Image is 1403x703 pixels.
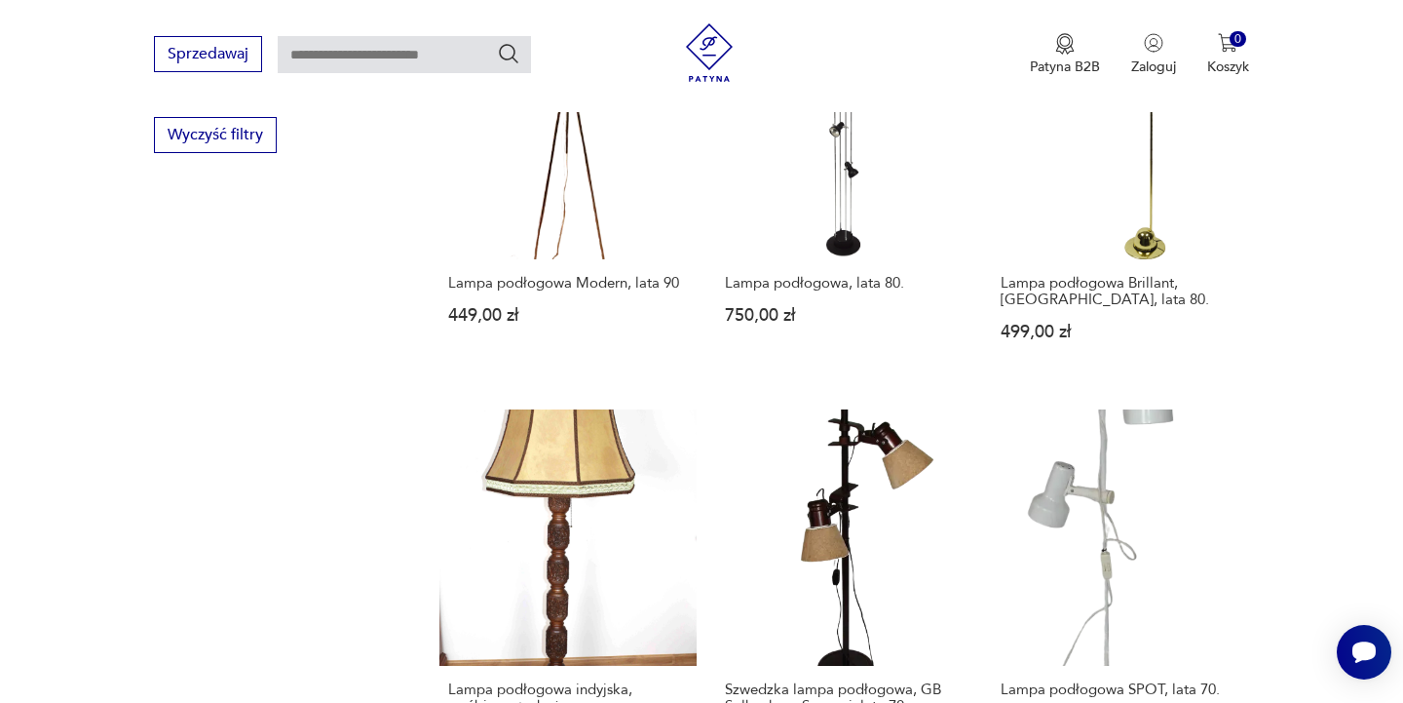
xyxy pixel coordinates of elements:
a: Lampa podłogowa, lata 80.Lampa podłogowa, lata 80.750,00 zł [716,2,972,377]
p: 499,00 zł [1001,324,1239,340]
h3: Lampa podłogowa SPOT, lata 70. [1001,682,1239,698]
h3: Lampa podłogowa Modern, lata 90 [448,275,687,292]
p: 750,00 zł [725,307,964,324]
a: Ikona medaluPatyna B2B [1030,33,1100,76]
button: 0Koszyk [1207,33,1249,76]
img: Ikonka użytkownika [1144,33,1163,53]
h3: Lampa podłogowa, lata 80. [725,275,964,292]
iframe: Smartsupp widget button [1337,625,1391,680]
img: Ikona medalu [1055,33,1075,55]
h3: Lampa podłogowa Brillant, [GEOGRAPHIC_DATA], lata 80. [1001,275,1239,308]
a: Lampa podłogowa Brillant, Niemcy, lata 80.Lampa podłogowa Brillant, [GEOGRAPHIC_DATA], lata 80.49... [992,2,1248,377]
a: Sprzedawaj [154,49,262,62]
a: Lampa podłogowa Modern, lata 90Lampa podłogowa Modern, lata 90449,00 zł [439,2,696,377]
img: Patyna - sklep z meblami i dekoracjami vintage [680,23,739,82]
button: Sprzedawaj [154,36,262,72]
p: Patyna B2B [1030,58,1100,76]
button: Szukaj [497,42,520,65]
img: Ikona koszyka [1218,33,1237,53]
p: Koszyk [1207,58,1249,76]
p: Zaloguj [1131,58,1176,76]
button: Zaloguj [1131,33,1176,76]
button: Wyczyść filtry [154,117,277,153]
button: Patyna B2B [1030,33,1100,76]
div: 0 [1230,31,1246,48]
p: 449,00 zł [448,307,687,324]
